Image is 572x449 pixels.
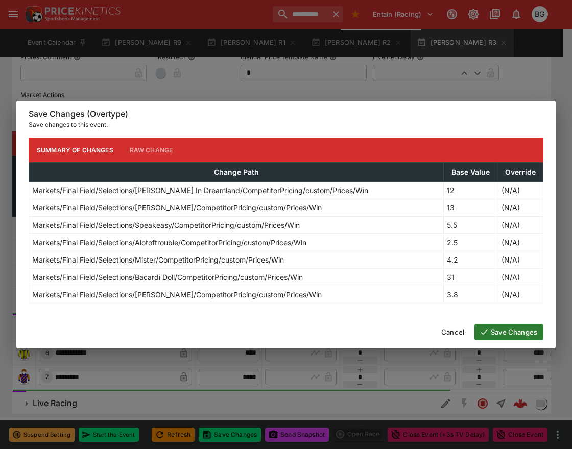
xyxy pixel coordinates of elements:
button: Save Changes [474,324,543,340]
p: Markets/Final Field/Selections/[PERSON_NAME] In Dreamland/CompetitorPricing/custom/Prices/Win [32,185,368,196]
td: (N/A) [498,199,543,216]
button: Raw Change [122,138,181,162]
td: (N/A) [498,233,543,251]
td: 13 [444,199,498,216]
p: Markets/Final Field/Selections/Mister/CompetitorPricing/custom/Prices/Win [32,254,284,265]
th: Base Value [444,162,498,181]
h6: Save Changes (Overtype) [29,109,543,120]
td: 5.5 [444,216,498,233]
td: 12 [444,181,498,199]
td: (N/A) [498,181,543,199]
td: (N/A) [498,216,543,233]
button: Summary of Changes [29,138,122,162]
th: Override [498,162,543,181]
td: 3.8 [444,286,498,303]
p: Save changes to this event. [29,120,543,130]
td: (N/A) [498,286,543,303]
p: Markets/Final Field/Selections/Alotoftrouble/CompetitorPricing/custom/Prices/Win [32,237,306,248]
td: 31 [444,268,498,286]
td: (N/A) [498,251,543,268]
p: Markets/Final Field/Selections/[PERSON_NAME]/CompetitorPricing/custom/Prices/Win [32,289,322,300]
p: Markets/Final Field/Selections/Bacardi Doll/CompetitorPricing/custom/Prices/Win [32,272,303,282]
td: (N/A) [498,268,543,286]
td: 4.2 [444,251,498,268]
p: Markets/Final Field/Selections/Speakeasy/CompetitorPricing/custom/Prices/Win [32,220,300,230]
th: Change Path [29,162,444,181]
button: Cancel [435,324,470,340]
p: Markets/Final Field/Selections/[PERSON_NAME]/CompetitorPricing/custom/Prices/Win [32,202,322,213]
td: 2.5 [444,233,498,251]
